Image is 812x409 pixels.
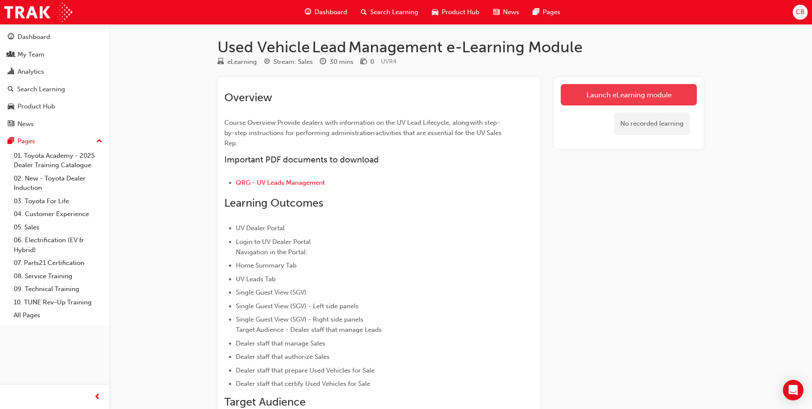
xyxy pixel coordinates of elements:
[3,29,106,45] a: Dashboard
[3,116,106,132] a: News
[227,57,257,67] div: eLearning
[503,7,519,17] span: News
[354,3,425,21] a: search-iconSearch Learning
[561,84,697,105] a: Launch eLearning module
[224,395,306,409] span: Target Audience
[533,7,539,18] span: pages-icon
[486,3,526,21] a: news-iconNews
[236,367,375,374] span: Dealer staff that prepare Used Vehicles for Sale
[18,67,44,77] div: Analytics
[8,103,14,111] span: car-icon
[224,91,272,104] span: Overview
[614,112,690,135] div: No recorded learning
[432,7,438,18] span: car-icon
[274,57,313,67] div: Stream: Sales
[360,57,374,67] div: Price
[3,99,106,114] a: Product Hub
[236,179,325,186] a: QRG - UV Leads Management
[8,68,14,76] span: chart-icon
[320,58,326,66] span: clock-icon
[3,64,106,80] a: Analytics
[4,3,72,22] img: Trak
[3,47,106,63] a: My Team
[96,136,102,147] span: up-icon
[217,38,704,57] h1: Used Vehicle Lead Management e-Learning Module
[10,149,106,172] a: 01. Toyota Academy - 2025 Dealer Training Catalogue
[224,155,379,165] span: Important PDF documents to download
[18,119,34,129] div: News
[361,7,367,18] span: search-icon
[330,57,354,67] div: 30 mins
[298,3,354,21] a: guage-iconDashboard
[236,262,297,269] span: Home Summary Tab​
[10,270,106,283] a: 08. Service Training
[10,283,106,296] a: 09. Technical Training
[10,309,106,322] a: All Pages
[224,196,323,210] span: Learning Outcomes
[8,86,14,93] span: search-icon
[793,5,808,20] button: CB
[10,172,106,195] a: 02. New - Toyota Dealer Induction
[236,340,325,347] span: Dealer staff that manage Sales
[3,133,106,149] button: Pages
[10,221,106,234] a: 05. Sales
[236,353,330,361] span: Dealer staff that authorize Sales
[783,380,803,400] div: Open Intercom Messenger
[18,136,35,146] div: Pages
[320,57,354,67] div: Duration
[10,296,106,309] a: 10. TUNE Rev-Up Training
[8,120,14,128] span: news-icon
[493,7,500,18] span: news-icon
[236,238,311,256] span: Login to UV Dealer Portal​ Navigation in the Portal​:
[370,57,374,67] div: 0
[10,195,106,208] a: 03. Toyota For Life
[217,58,224,66] span: learningResourceType_ELEARNING-icon
[94,392,101,403] span: prev-icon
[425,3,486,21] a: car-iconProduct Hub
[224,119,503,147] span: Course Overview Provide dealers with information on the UV Lead Lifecycle, along with step-by-ste...
[236,302,360,310] span: Single Guest View (SGV) - Left side panels ​
[10,256,106,270] a: 07. Parts21 Certification
[8,33,14,41] span: guage-icon
[10,234,106,256] a: 06. Electrification (EV & Hybrid)
[543,7,560,17] span: Pages
[236,380,370,388] span: Dealer staff that certify Used Vehicles for Sale
[264,58,270,66] span: target-icon
[17,84,65,94] div: Search Learning
[305,7,311,18] span: guage-icon
[8,51,14,59] span: people-icon
[370,7,418,17] span: Search Learning
[8,138,14,145] span: pages-icon
[3,81,106,97] a: Search Learning
[360,58,367,66] span: money-icon
[236,275,276,283] span: UV Leads Tab​
[796,7,805,17] span: CB
[381,58,396,65] span: Learning resource code
[264,57,313,67] div: Stream
[3,27,106,133] button: DashboardMy TeamAnalyticsSearch LearningProduct HubNews
[18,102,55,111] div: Product Hub
[236,316,382,334] span: Single Guest View (SGV) - Right side panels Target Audience - Dealer staff that manage Leads
[442,7,479,17] span: Product Hub
[236,224,285,232] span: UV Dealer Portal​
[18,50,45,60] div: My Team
[315,7,347,17] span: Dashboard
[18,32,50,42] div: Dashboard
[236,289,306,296] span: Single Guest View (SGV)​
[217,57,257,67] div: Type
[526,3,567,21] a: pages-iconPages
[10,208,106,221] a: 04. Customer Experience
